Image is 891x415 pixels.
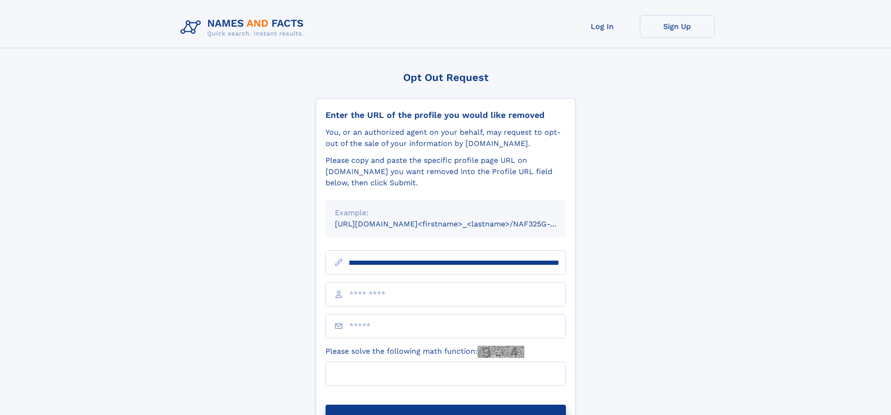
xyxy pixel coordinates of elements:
[640,15,715,38] a: Sign Up
[326,127,566,149] div: You, or an authorized agent on your behalf, may request to opt-out of the sale of your informatio...
[335,207,557,218] div: Example:
[565,15,640,38] a: Log In
[326,346,524,358] label: Please solve the following math function:
[326,110,566,120] div: Enter the URL of the profile you would like removed
[316,72,576,83] div: Opt Out Request
[335,219,584,228] small: [URL][DOMAIN_NAME]<firstname>_<lastname>/NAF325G-xxxxxxxx
[326,155,566,189] div: Please copy and paste the specific profile page URL on [DOMAIN_NAME] you want removed into the Pr...
[177,15,311,40] img: Logo Names and Facts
